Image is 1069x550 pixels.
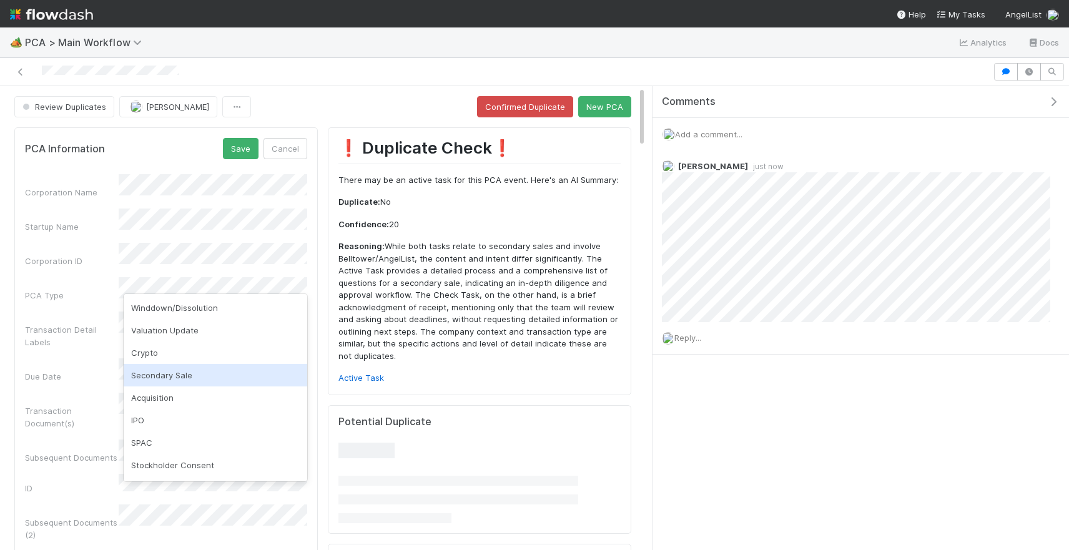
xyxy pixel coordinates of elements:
button: Review Duplicates [14,96,114,117]
div: SPAC [124,431,307,454]
span: Add a comment... [675,129,742,139]
img: avatar_ac990a78-52d7-40f8-b1fe-cbbd1cda261e.png [662,160,674,172]
img: avatar_ac990a78-52d7-40f8-b1fe-cbbd1cda261e.png [1047,9,1059,21]
p: While both tasks relate to secondary sales and involve Belltower/AngelList, the content and inten... [338,240,621,362]
p: There may be an active task for this PCA event. Here's an AI Summary: [338,174,621,187]
button: Confirmed Duplicate [477,96,573,117]
span: Review Duplicates [20,102,106,112]
button: Cancel [264,138,307,159]
div: Valuation Update [124,319,307,341]
strong: Confidence: [338,219,389,229]
span: AngelList [1005,9,1042,19]
div: Winddown/Dissolution [124,297,307,319]
p: No [338,196,621,209]
div: Secondary Sale [124,364,307,386]
img: avatar_ac990a78-52d7-40f8-b1fe-cbbd1cda261e.png [662,332,674,345]
button: New PCA [578,96,631,117]
img: avatar_ac990a78-52d7-40f8-b1fe-cbbd1cda261e.png [663,128,675,140]
div: Subsequent Documents (2) [25,516,119,541]
div: Transaction Document(s) [25,405,119,430]
span: 🏕️ [10,37,22,47]
a: My Tasks [936,8,985,21]
div: Corporation Name [25,186,119,199]
a: Active Task [338,373,384,383]
div: Startup Name [25,220,119,233]
strong: Reasoning: [338,241,385,251]
div: Due Date [25,370,119,383]
span: Reply... [674,333,701,343]
div: ID [25,482,119,494]
h5: PCA Information [25,143,105,155]
span: Comments [662,96,716,108]
h5: Potential Duplicate [338,416,431,428]
div: Subsequent Documents [25,451,119,464]
span: just now [748,162,784,171]
span: PCA > Main Workflow [25,36,148,49]
img: avatar_09723091-72f1-4609-a252-562f76d82c66.png [130,101,142,113]
img: logo-inverted-e16ddd16eac7371096b0.svg [10,4,93,25]
div: Stockholder Consent [124,454,307,476]
div: Transaction Detail Labels [25,323,119,348]
h1: ❗ Duplicate Check❗️ [338,138,621,164]
span: My Tasks [936,9,985,19]
div: Acquisition [124,386,307,409]
button: Save [223,138,259,159]
div: Crypto [124,341,307,364]
button: [PERSON_NAME] [119,96,217,117]
strong: Duplicate: [338,197,380,207]
div: IPO [124,409,307,431]
a: Docs [1027,35,1059,50]
span: [PERSON_NAME] [678,161,748,171]
div: PCA Type [25,289,119,302]
a: Analytics [958,35,1007,50]
p: 20 [338,219,621,231]
div: Re-Domicile [124,476,307,499]
div: Help [896,8,926,21]
span: [PERSON_NAME] [146,102,209,112]
div: Corporation ID [25,255,119,267]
